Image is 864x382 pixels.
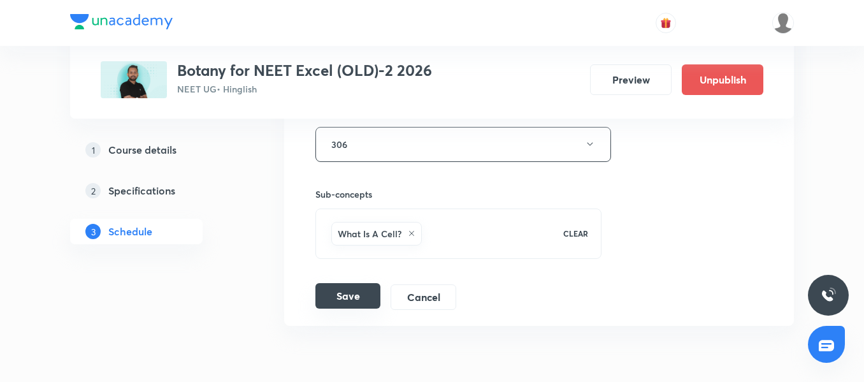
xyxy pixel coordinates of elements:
p: NEET UG • Hinglish [177,82,432,96]
h6: What Is A Cell? [338,227,401,240]
img: ttu [821,288,836,303]
button: Preview [590,64,672,95]
img: avatar [660,17,672,29]
button: 306 [315,127,611,162]
button: Save [315,283,380,309]
button: Cancel [391,284,456,310]
a: Company Logo [70,14,173,33]
a: 1Course details [70,137,243,163]
h3: Botany for NEET Excel (OLD)-2 2026 [177,61,432,80]
button: Unpublish [682,64,763,95]
button: avatar [656,13,676,33]
h5: Course details [108,142,176,158]
img: F11729D3-2AD3-472B-8E41-CA6B8446DF52_plus.png [101,61,167,98]
h6: Sub-concepts [315,187,601,201]
p: 1 [85,142,101,158]
h5: Specifications [108,183,175,198]
a: 2Specifications [70,178,243,203]
img: Company Logo [70,14,173,29]
img: Gopal Kumar [772,12,794,34]
p: 2 [85,183,101,198]
h5: Schedule [108,224,152,239]
p: CLEAR [563,228,588,239]
p: 3 [85,224,101,239]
